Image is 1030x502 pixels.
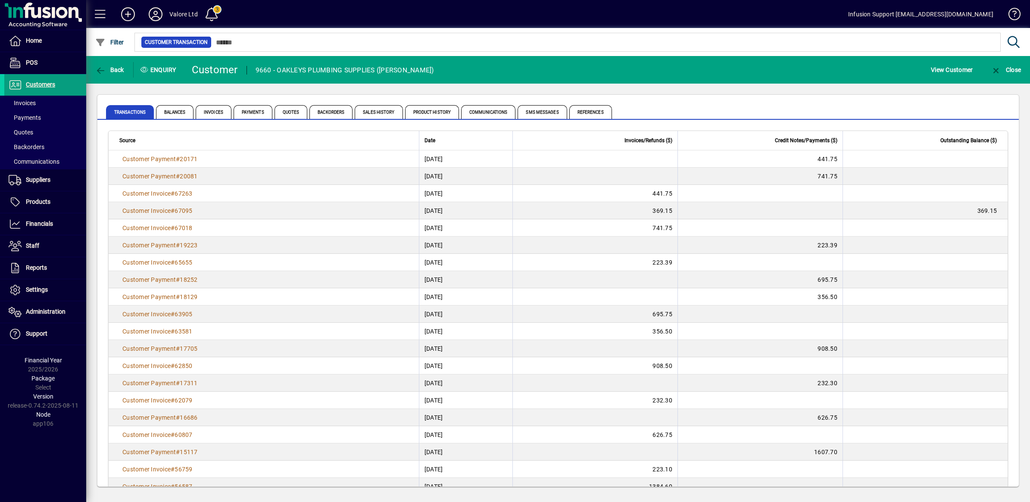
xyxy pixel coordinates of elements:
[355,105,403,119] span: Sales History
[180,345,197,352] span: 17705
[122,276,176,283] span: Customer Payment
[176,276,180,283] span: #
[419,168,512,185] td: [DATE]
[175,431,192,438] span: 60807
[169,7,198,21] div: Valore Ltd
[677,168,843,185] td: 741.75
[512,254,677,271] td: 223.39
[119,258,196,267] a: Customer Invoice#65655
[122,207,171,214] span: Customer Invoice
[122,362,171,369] span: Customer Invoice
[171,259,175,266] span: #
[461,105,515,119] span: Communications
[26,81,55,88] span: Customers
[931,63,973,77] span: View Customer
[180,173,197,180] span: 20081
[26,220,53,227] span: Financials
[419,185,512,202] td: [DATE]
[122,259,171,266] span: Customer Invoice
[196,105,231,119] span: Invoices
[119,292,201,302] a: Customer Payment#18129
[989,62,1023,78] button: Close
[119,275,201,284] a: Customer Payment#18252
[512,392,677,409] td: 232.30
[9,129,33,136] span: Quotes
[26,264,47,271] span: Reports
[119,154,201,164] a: Customer Payment#20171
[175,259,192,266] span: 65655
[1002,2,1019,30] a: Knowledge Base
[419,202,512,219] td: [DATE]
[119,309,196,319] a: Customer Invoice#63905
[122,380,176,387] span: Customer Payment
[26,330,47,337] span: Support
[9,114,41,121] span: Payments
[512,426,677,443] td: 626.75
[512,461,677,478] td: 223.10
[31,375,55,382] span: Package
[176,449,180,455] span: #
[419,271,512,288] td: [DATE]
[512,185,677,202] td: 441.75
[122,397,171,404] span: Customer Invoice
[175,362,192,369] span: 62850
[982,62,1030,78] app-page-header-button: Close enquiry
[119,171,201,181] a: Customer Payment#20081
[122,328,171,335] span: Customer Invoice
[171,190,175,197] span: #
[156,105,194,119] span: Balances
[275,105,308,119] span: Quotes
[119,396,196,405] a: Customer Invoice#62079
[512,478,677,495] td: 1384.60
[419,392,512,409] td: [DATE]
[677,443,843,461] td: 1607.70
[4,213,86,235] a: Financials
[677,237,843,254] td: 223.39
[36,411,50,418] span: Node
[4,191,86,213] a: Products
[26,242,39,249] span: Staff
[419,254,512,271] td: [DATE]
[4,279,86,301] a: Settings
[26,198,50,205] span: Products
[122,311,171,318] span: Customer Invoice
[180,156,197,162] span: 20171
[26,286,48,293] span: Settings
[171,431,175,438] span: #
[9,143,44,150] span: Backorders
[4,110,86,125] a: Payments
[677,288,843,306] td: 356.50
[4,257,86,279] a: Reports
[119,344,201,353] a: Customer Payment#17705
[512,357,677,374] td: 908.50
[419,150,512,168] td: [DATE]
[26,176,50,183] span: Suppliers
[119,189,196,198] a: Customer Invoice#67263
[677,340,843,357] td: 908.50
[419,478,512,495] td: [DATE]
[677,409,843,426] td: 626.75
[26,308,66,315] span: Administration
[95,39,124,46] span: Filter
[122,414,176,421] span: Customer Payment
[122,156,176,162] span: Customer Payment
[114,6,142,22] button: Add
[4,30,86,52] a: Home
[176,345,180,352] span: #
[843,202,1008,219] td: 369.15
[142,6,169,22] button: Profile
[180,276,197,283] span: 18252
[929,62,975,78] button: View Customer
[176,414,180,421] span: #
[518,105,567,119] span: SMS Messages
[419,306,512,323] td: [DATE]
[119,206,196,215] a: Customer Invoice#67095
[171,362,175,369] span: #
[419,323,512,340] td: [DATE]
[119,447,201,457] a: Customer Payment#15117
[940,136,997,145] span: Outstanding Balance ($)
[677,271,843,288] td: 695.75
[134,63,185,77] div: Enquiry
[512,323,677,340] td: 356.50
[119,413,201,422] a: Customer Payment#16686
